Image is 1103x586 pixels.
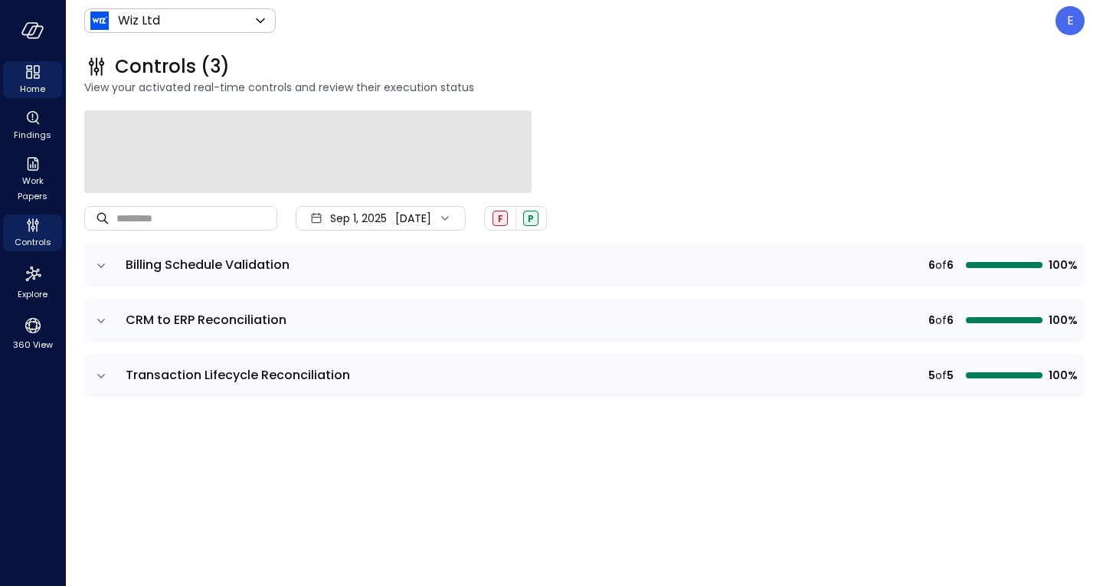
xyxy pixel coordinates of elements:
span: Sep 1, 2025 [330,210,387,227]
span: Home [20,81,45,97]
span: Controls (3) [115,54,230,79]
img: Icon [90,11,109,30]
span: Billing Schedule Validation [126,256,290,273]
div: Work Papers [3,153,62,205]
div: Home [3,61,62,98]
span: 100% [1049,257,1075,273]
span: P [528,212,534,225]
span: F [498,212,503,225]
span: 5 [928,367,935,384]
span: Work Papers [9,173,56,204]
span: 5 [947,367,954,384]
span: 100% [1049,312,1075,329]
div: Controls [3,214,62,251]
div: 360 View [3,313,62,354]
span: 6 [947,312,954,329]
span: Controls [15,234,51,250]
div: Failed [493,211,508,226]
span: 6 [947,257,954,273]
span: 6 [928,257,935,273]
button: expand row [93,258,109,273]
button: expand row [93,313,109,329]
span: Findings [14,127,51,142]
button: expand row [93,368,109,384]
span: Transaction Lifecycle Reconciliation [126,366,350,384]
div: Explore [3,260,62,303]
span: 100% [1049,367,1075,384]
span: View your activated real-time controls and review their execution status [84,79,1085,96]
p: E [1067,11,1074,30]
div: Findings [3,107,62,144]
div: Elad Aharon [1056,6,1085,35]
span: of [935,367,947,384]
p: Wiz Ltd [118,11,160,30]
span: CRM to ERP Reconciliation [126,311,286,329]
span: Explore [18,286,47,302]
span: of [935,257,947,273]
div: Passed [523,211,538,226]
span: 6 [928,312,935,329]
span: of [935,312,947,329]
span: 360 View [13,337,53,352]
